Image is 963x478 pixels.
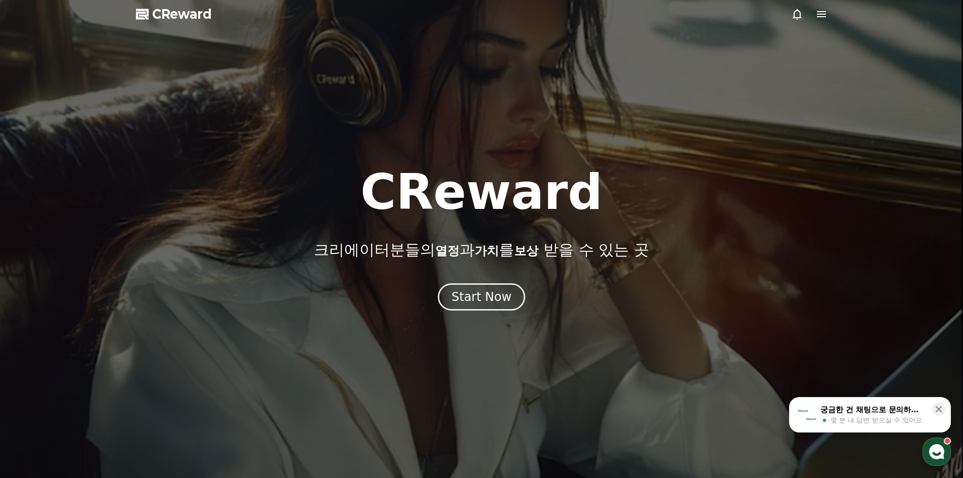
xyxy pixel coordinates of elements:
[136,6,212,22] a: CReward
[451,289,512,305] div: Start Now
[152,6,212,22] span: CReward
[438,293,525,303] a: Start Now
[514,244,538,258] span: 보상
[435,244,460,258] span: 열정
[360,168,603,216] h1: CReward
[438,283,525,311] button: Start Now
[475,244,499,258] span: 가치
[314,241,649,259] p: 크리에이터분들의 과 를 받을 수 있는 곳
